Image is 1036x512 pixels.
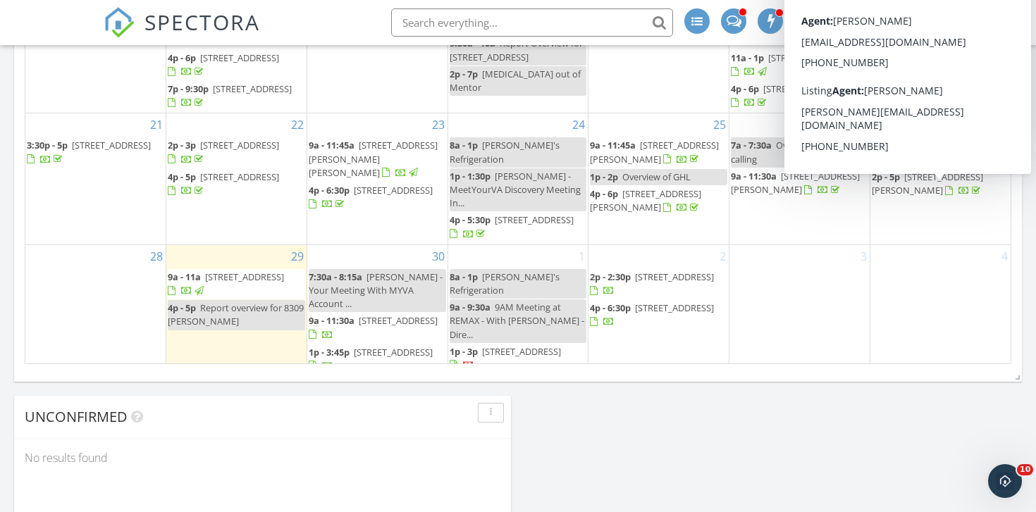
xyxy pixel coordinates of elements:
[200,139,279,151] span: [STREET_ADDRESS]
[309,184,350,196] span: 4p - 6:30p
[307,113,448,244] td: Go to September 23, 2025
[288,245,307,268] a: Go to September 29, 2025
[731,51,847,77] a: 11a - 1p [STREET_ADDRESS]
[166,244,307,406] td: Go to September 29, 2025
[450,170,581,209] span: [PERSON_NAME] - MeetYourVA Discovery Meeting In...
[354,184,433,196] span: [STREET_ADDRESS]
[870,113,1011,244] td: Go to September 27, 2025
[309,346,350,358] span: 1p - 3:45p
[731,168,868,199] a: 9a - 11:30a [STREET_ADDRESS][PERSON_NAME]
[200,170,279,183] span: [STREET_ADDRESS]
[309,346,433,372] a: 1p - 3:45p [STREET_ADDRESS]
[482,345,561,358] span: [STREET_ADDRESS]
[200,51,279,64] span: [STREET_ADDRESS]
[450,301,584,340] span: 9AM Meeting at REMAX - With [PERSON_NAME] - Dire...
[988,464,1022,498] iframe: Intercom live chat
[27,137,164,168] a: 3:30p - 5p [STREET_ADDRESS]
[168,51,196,64] span: 4p - 6p
[821,8,913,23] div: [PERSON_NAME]
[450,68,478,80] span: 2p - 7p
[872,51,996,77] a: 2p - 4:30p [STREET_ADDRESS][PERSON_NAME]
[1017,464,1033,475] span: 10
[309,314,438,340] a: 9a - 11:30a [STREET_ADDRESS]
[872,51,913,64] span: 2p - 4:30p
[450,270,478,283] span: 8a - 1p
[872,20,988,46] a: 9a - 11a [STREET_ADDRESS]
[590,187,618,200] span: 4p - 6p
[590,269,727,299] a: 2p - 2:30p [STREET_ADDRESS]
[205,270,284,283] span: [STREET_ADDRESS]
[25,407,128,426] span: Unconfirmed
[450,139,560,165] span: [PERSON_NAME]'s Refrigeration
[450,212,587,242] a: 4p - 5:30p [STREET_ADDRESS]
[359,314,438,327] span: [STREET_ADDRESS]
[635,301,714,314] span: [STREET_ADDRESS]
[354,346,433,358] span: [STREET_ADDRESS]
[429,113,448,136] a: Go to September 23, 2025
[391,8,673,37] input: Search everything...
[729,113,870,244] td: Go to September 26, 2025
[288,113,307,136] a: Go to September 22, 2025
[14,439,511,477] div: No results found
[309,139,354,151] span: 9a - 11:45a
[768,51,847,64] span: [STREET_ADDRESS]
[872,50,1009,80] a: 2p - 4:30p [STREET_ADDRESS][PERSON_NAME]
[495,213,574,226] span: [STREET_ADDRESS]
[25,113,166,244] td: Go to September 21, 2025
[731,20,850,46] a: 8:30a - 10:30a [STREET_ADDRESS]
[999,245,1011,268] a: Go to October 4, 2025
[450,213,491,226] span: 4p - 5:30p
[622,170,691,183] span: Overview of GHL
[168,169,305,199] a: 4p - 5p [STREET_ADDRESS]
[309,184,433,210] a: 4p - 6:30p [STREET_ADDRESS]
[450,37,583,63] span: Report Overview for [STREET_ADDRESS]
[851,113,870,136] a: Go to September 26, 2025
[872,137,1009,168] a: 9a - 11a [STREET_ADDRESS]
[309,270,362,283] span: 7:30a - 8:15a
[731,170,777,182] span: 9a - 11:30a
[872,170,900,183] span: 2p - 5p
[144,7,260,37] span: SPECTORA
[717,245,729,268] a: Go to October 2, 2025
[168,139,279,165] a: 2p - 3p [STREET_ADDRESS]
[590,270,714,296] a: 2p - 2:30p [STREET_ADDRESS]
[309,344,446,375] a: 1p - 3:45p [STREET_ADDRESS]
[309,139,438,178] span: [STREET_ADDRESS][PERSON_NAME][PERSON_NAME]
[429,245,448,268] a: Go to September 30, 2025
[731,139,851,165] span: Overview of warm calling
[309,270,443,310] span: [PERSON_NAME] - Your Meeting With MYVA Account ...
[104,19,260,49] a: SPECTORA
[27,20,138,46] a: 4p - 6p [STREET_ADDRESS][PERSON_NAME]
[147,245,166,268] a: Go to September 28, 2025
[168,139,196,151] span: 2p - 3p
[731,34,810,46] span: [STREET_ADDRESS]
[872,170,983,196] span: [STREET_ADDRESS][PERSON_NAME]
[858,245,870,268] a: Go to October 3, 2025
[872,170,983,196] a: 2p - 5p [STREET_ADDRESS][PERSON_NAME]
[590,187,701,213] a: 4p - 6p [STREET_ADDRESS][PERSON_NAME]
[27,139,68,151] span: 3:30p - 5p
[590,137,727,168] a: 9a - 11:45a [STREET_ADDRESS][PERSON_NAME]
[309,182,446,213] a: 4p - 6:30p [STREET_ADDRESS]
[590,139,636,151] span: 9a - 11:45a
[168,81,305,111] a: 7p - 9:30p [STREET_ADDRESS]
[872,169,1009,199] a: 2p - 5p [STREET_ADDRESS][PERSON_NAME]
[872,51,996,77] span: [STREET_ADDRESS][PERSON_NAME]
[448,244,588,406] td: Go to October 1, 2025
[168,301,196,314] span: 4p - 5p
[731,51,764,64] span: 11a - 1p
[710,113,729,136] a: Go to September 25, 2025
[731,82,842,108] a: 4p - 6p [STREET_ADDRESS]
[731,170,860,196] span: [STREET_ADDRESS][PERSON_NAME]
[588,113,729,244] td: Go to September 25, 2025
[147,113,166,136] a: Go to September 21, 2025
[309,314,354,327] span: 9a - 11:30a
[450,345,478,358] span: 1p - 3p
[992,113,1011,136] a: Go to September 27, 2025
[168,82,209,95] span: 7p - 9:30p
[450,345,561,371] a: 1p - 3p [STREET_ADDRESS]
[72,139,151,151] span: [STREET_ADDRESS]
[168,51,279,77] a: 4p - 6p [STREET_ADDRESS]
[588,244,729,406] td: Go to October 2, 2025
[450,139,478,151] span: 8a - 1p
